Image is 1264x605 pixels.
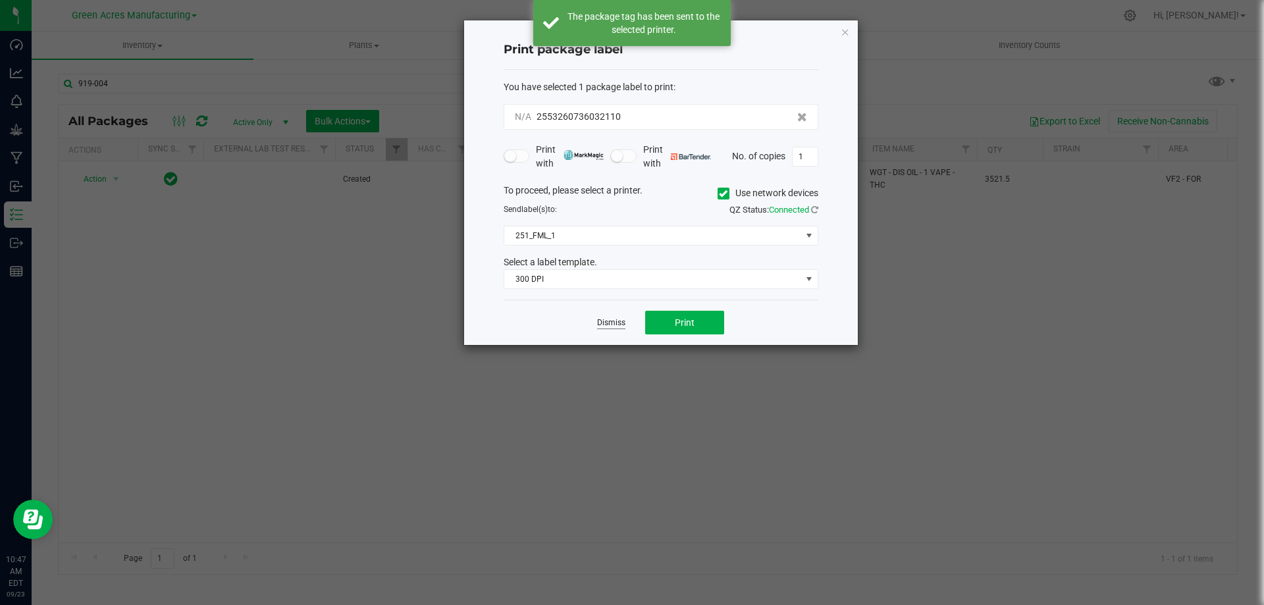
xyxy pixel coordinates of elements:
span: You have selected 1 package label to print [504,82,673,92]
img: bartender.png [671,153,711,160]
span: 251_FML_1 [504,226,801,245]
div: To proceed, please select a printer. [494,184,828,203]
label: Use network devices [718,186,818,200]
span: 2553260736032110 [537,111,621,122]
span: QZ Status: [729,205,818,215]
a: Dismiss [597,317,625,329]
span: Send to: [504,205,557,214]
div: Select a label template. [494,255,828,269]
span: Print with [536,143,604,171]
span: Connected [769,205,809,215]
span: Print [675,317,695,328]
h4: Print package label [504,41,818,59]
span: 300 DPI [504,270,801,288]
span: N/A [515,111,531,122]
iframe: Resource center [13,500,53,539]
span: Print with [643,143,711,171]
img: mark_magic_cybra.png [564,150,604,160]
button: Print [645,311,724,334]
div: : [504,80,818,94]
span: label(s) [521,205,548,214]
span: No. of copies [732,150,785,161]
div: The package tag has been sent to the selected printer. [566,10,721,36]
